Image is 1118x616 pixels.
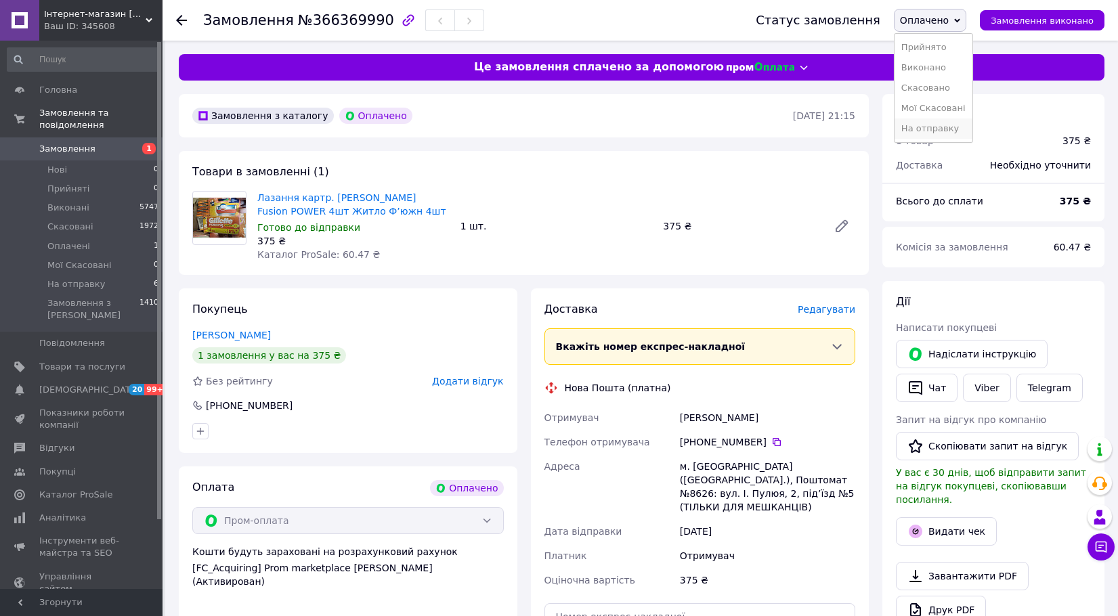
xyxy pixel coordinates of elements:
[154,183,158,195] span: 0
[203,12,294,28] span: Замовлення
[39,84,77,96] span: Головна
[139,202,158,214] span: 5747
[139,221,158,233] span: 1972
[896,562,1029,590] a: Завантажити PDF
[47,221,93,233] span: Скасовані
[39,407,125,431] span: Показники роботи компанії
[47,164,67,176] span: Нові
[1060,196,1091,206] b: 375 ₴
[963,374,1010,402] a: Viber
[339,108,412,124] div: Оплачено
[896,135,934,146] span: 1 товар
[47,202,89,214] span: Виконані
[192,481,234,493] span: Оплата
[142,143,156,154] span: 1
[896,242,1008,252] span: Комісія за замовлення
[47,278,105,290] span: На отправку
[192,330,271,340] a: [PERSON_NAME]
[756,14,880,27] div: Статус замовлення
[39,143,95,155] span: Замовлення
[192,108,334,124] div: Замовлення з каталогу
[896,340,1048,368] button: Надіслати інструкцію
[1054,242,1091,252] span: 60.47 ₴
[561,381,674,395] div: Нова Пошта (платна)
[192,165,329,178] span: Товари в замовленні (1)
[1016,374,1083,402] a: Telegram
[1062,134,1091,148] div: 375 ₴
[677,544,858,568] div: Отримувач
[192,545,504,588] div: Кошти будуть зараховані на розрахунковий рахунок
[39,337,105,349] span: Повідомлення
[144,384,167,395] span: 99+
[1088,533,1115,560] button: Чат з покупцем
[47,183,89,195] span: Прийняті
[658,217,823,236] div: 375 ₴
[798,304,855,315] span: Редагувати
[257,234,450,248] div: 375 ₴
[205,399,294,412] div: [PHONE_NUMBER]
[544,437,650,447] span: Телефон отримувача
[677,519,858,544] div: [DATE]
[895,98,972,118] li: Мої Скасовані
[192,347,346,364] div: 1 замовлення у вас на 375 ₴
[39,489,112,501] span: Каталог ProSale
[980,10,1104,30] button: Замовлення виконано
[896,196,983,206] span: Всього до сплати
[298,12,394,28] span: №366369990
[544,575,635,586] span: Оціночна вартість
[680,435,855,449] div: [PHONE_NUMBER]
[44,20,163,32] div: Ваш ID: 345608
[982,150,1099,180] div: Необхідно уточнити
[176,14,187,27] div: Повернутися назад
[154,240,158,252] span: 1
[544,550,587,561] span: Платник
[896,467,1086,505] span: У вас є 30 днів, щоб відправити запит на відгук покупцеві, скопіювавши посилання.
[39,384,139,396] span: [DEMOGRAPHIC_DATA]
[991,16,1094,26] span: Замовлення виконано
[895,118,972,139] li: На отправку
[896,517,997,546] button: Видати чек
[430,480,503,496] div: Оплачено
[895,37,972,58] li: Прийнято
[677,454,858,519] div: м. [GEOGRAPHIC_DATA] ([GEOGRAPHIC_DATA].), Поштомат №8626: вул. І. Пулюя, 2, під’їзд №5 (ТІЛЬКИ Д...
[896,160,943,171] span: Доставка
[895,78,972,98] li: Скасовано
[44,8,146,20] span: Інтернет-магазин euro-imports.com.ua
[192,303,248,315] span: Покупець
[677,405,858,430] div: [PERSON_NAME]
[828,213,855,240] a: Редагувати
[154,278,158,290] span: 6
[139,297,158,322] span: 1410
[206,376,273,387] span: Без рейтингу
[7,47,160,72] input: Пошук
[39,512,86,524] span: Аналітика
[257,249,380,260] span: Каталог ProSale: 60.47 ₴
[39,571,125,595] span: Управління сайтом
[39,361,125,373] span: Товари та послуги
[47,297,139,322] span: Замовлення з [PERSON_NAME]
[47,259,112,271] span: Мої Скасовані
[455,217,658,236] div: 1 шт.
[544,526,622,537] span: Дата відправки
[544,303,598,315] span: Доставка
[896,414,1046,425] span: Запит на відгук про компанію
[474,60,724,75] span: Це замовлення сплачено за допомогою
[257,222,360,233] span: Готово до відправки
[192,561,504,588] div: [FC_Acquiring] Prom marketplace [PERSON_NAME] (Активирован)
[39,107,163,131] span: Замовлення та повідомлення
[154,164,158,176] span: 0
[896,374,958,402] button: Чат
[793,110,855,121] time: [DATE] 21:15
[556,341,746,352] span: Вкажіть номер експрес-накладної
[544,412,599,423] span: Отримувач
[896,322,997,333] span: Написати покупцеві
[896,295,910,308] span: Дії
[39,442,74,454] span: Відгуки
[900,15,949,26] span: Оплачено
[895,58,972,78] li: Виконано
[896,432,1079,460] button: Скопіювати запит на відгук
[129,384,144,395] span: 20
[544,461,580,472] span: Адреса
[39,535,125,559] span: Інструменти веб-майстра та SEO
[154,259,158,271] span: 0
